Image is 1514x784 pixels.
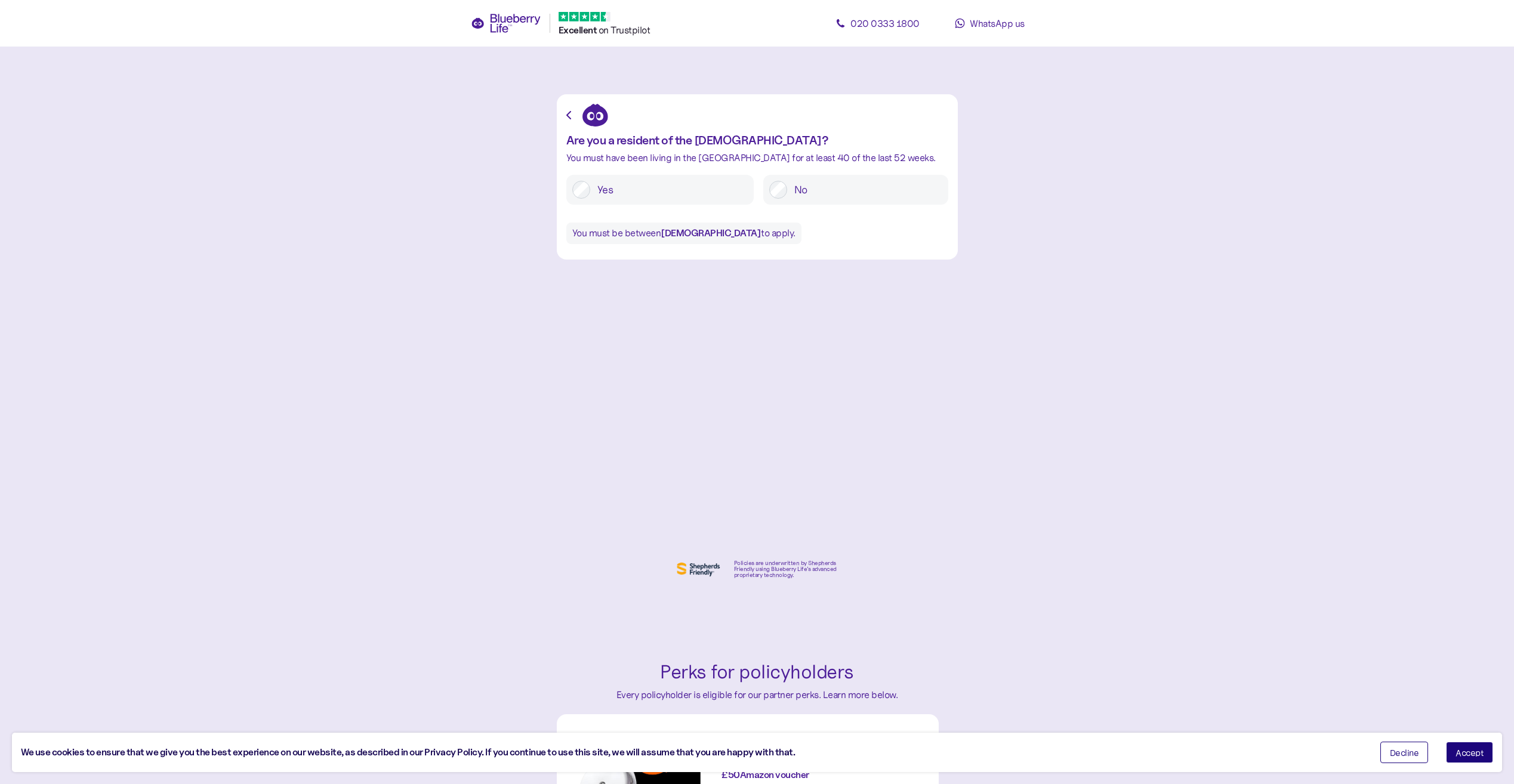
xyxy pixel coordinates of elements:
[661,227,761,239] b: [DEMOGRAPHIC_DATA]
[936,11,1044,35] a: WhatsApp us
[787,181,942,199] label: No
[1390,748,1419,757] span: Decline
[566,134,948,147] div: Are you a resident of the [DEMOGRAPHIC_DATA]?
[1456,748,1484,757] span: Accept
[734,560,840,578] div: Policies are underwritten by Shepherds Friendly using Blueberry Life’s advanced proprietary techn...
[850,17,920,29] span: 020 0333 1800
[559,24,599,36] span: Excellent ️
[590,181,748,199] label: Yes
[674,560,722,579] img: Shephers Friendly
[21,745,1362,760] div: We use cookies to ensure that we give you the best experience on our website, as described in our...
[824,11,932,35] a: 020 0333 1800
[566,153,948,163] div: You must have been living in the [GEOGRAPHIC_DATA] for at least 40 of the last 52 weeks.
[599,24,650,36] span: on Trustpilot
[1380,742,1429,763] button: Decline cookies
[566,223,801,244] div: You must be between to apply.
[970,17,1025,29] span: WhatsApp us
[563,687,952,702] div: Every policyholder is eligible for our partner perks. Learn more below.
[563,658,952,687] div: Perks for policyholders
[1446,742,1493,763] button: Accept cookies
